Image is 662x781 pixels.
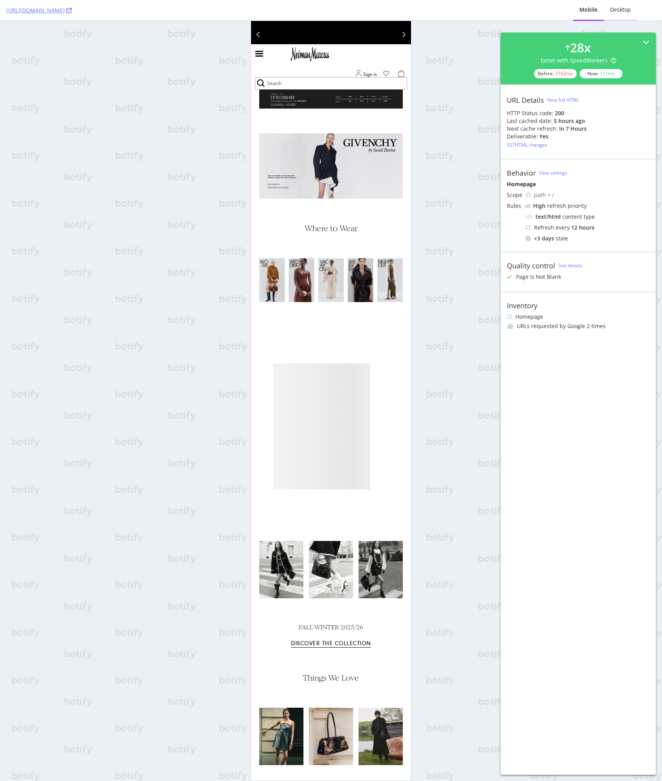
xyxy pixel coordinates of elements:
[107,520,152,577] a: Homepage Women's Desktop: CHANEL C Image
[534,69,577,78] div: Before:
[8,687,52,744] a: Liquid Draped Cocktail Dress
[67,237,93,281] a: Homepage Women's: Desktop Nav 4
[507,96,544,104] div: URL Details
[142,47,158,60] div: view cart
[97,237,122,281] a: Weekend
[38,237,63,281] a: Homepage Women's: Desktop Nav 2
[534,191,650,199] div: path = /
[4,30,12,36] img: Navigation Menu
[507,202,522,210] div: Rules
[507,133,538,140] div: Deliverable:
[558,262,582,269] a: See details
[539,169,567,176] a: View settings
[554,117,585,125] div: 5 hours ago
[126,237,152,281] a: Night Out
[525,235,650,242] div: stale
[104,49,114,56] img: Your Neiman's
[555,109,564,117] strong: 200
[539,133,548,140] div: Yes
[547,94,579,106] button: View full HTML
[507,261,555,270] div: Quality control
[525,213,650,221] div: content type
[579,6,598,14] div: Mobile
[533,202,587,210] div: refresh priority
[525,204,530,208] img: cRr4yx4cyByr8BeLxltRlzBPIAAAAAElFTkSuQmCC
[5,57,15,67] input: Get Results
[8,652,152,662] h4: Things We Love
[555,70,573,77] div: 3162 ms
[600,70,615,77] div: 111 ms
[4,10,12,17] button: Previous
[8,520,52,577] a: Homepage Women's Desktop: CHANEL A Image
[16,165,38,169] a: Shop Fall Collection
[40,620,120,627] a: DISCOVER THE COLLECTION
[102,49,128,59] button: Sign In and Register - Your Neiman's Account Panel
[146,50,154,57] span: Shopping bag
[132,47,138,58] img: my favorite icon
[33,82,45,86] a: Homepage Banner: Dollar Off [Launch]
[507,125,558,133] div: Next cache refresh:
[559,125,587,133] div: in 7 hours
[507,322,650,330] li: URLs requested by Google 2 times
[507,140,547,150] button: 527HTML changes
[8,237,34,281] a: Homepage Women's: Desktop Nav 1
[8,202,152,213] h4: Where to Wear
[507,180,650,188] div: Homepage
[571,224,594,232] div: 12 hours
[541,57,616,64] div: faster with SpeedWorkers
[570,39,591,57] div: 28 x
[507,169,536,177] div: Behavior
[8,112,152,178] a: Shop Fall Collection
[507,313,650,321] li: Homepage
[58,687,102,744] a: Eloise Baguette In Pony Bengali Leopard And Croco Gloss| Miss Z Botta 100
[547,97,579,103] div: View full HTML
[507,191,522,199] div: Scope
[580,69,622,78] div: Now:
[507,301,537,310] div: Inventory
[507,142,547,148] div: 527 HTML changes
[8,69,152,88] a: Homepage Banner: Dollar Off [Launch]
[535,213,561,221] div: text/html
[533,202,546,210] div: High
[40,26,78,41] img: Neiman Marcus Logo link to homepage
[525,224,650,232] div: Refresh every
[107,687,152,744] a: MONCLER_NODEPIC_051325_0654.tif
[6,7,72,14] a: [URL][DOMAIN_NAME]
[148,10,156,17] button: Next
[516,273,561,281] div: Page Is Not Blank
[534,235,554,242] div: + 3 days
[507,117,552,125] div: Last cached date:
[58,520,102,577] a: Homepage Women's Desktop: CHANEL B Image
[8,602,152,611] h6: FALL-WINTER 2025/26
[4,56,156,69] input: Search Box
[18,82,33,86] a: Homepage Banner: Dollar Off [Launch]
[610,6,631,14] div: Desktop
[507,109,650,117] div: HTTP Status code:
